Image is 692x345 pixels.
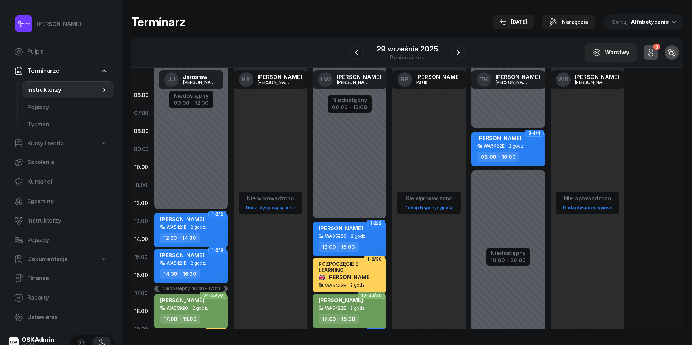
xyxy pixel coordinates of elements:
a: Finanse [9,270,114,287]
div: 07:00 [131,104,151,122]
span: [PERSON_NAME] [319,225,363,232]
a: Instruktorzy [9,212,114,229]
div: 06:00 [131,86,151,104]
a: KR[PERSON_NAME][PERSON_NAME] [233,70,308,89]
div: WA5422E [325,306,346,310]
span: 2 godz. [350,283,366,288]
button: Niedostępny16:30 - 17:00 [162,286,220,291]
div: Niedostępny [174,93,209,98]
span: 🇬🇧 [319,274,325,281]
span: RP [401,76,409,82]
span: Kursanci [27,177,108,187]
span: 3-4/4 [528,133,540,134]
span: ŁW [320,76,331,82]
span: Sortuj [612,17,629,27]
span: 34-35/50 [203,295,223,296]
div: 15:00 [131,248,151,266]
span: Instruktorzy [27,216,108,225]
span: TK [480,76,488,82]
div: 08:00 [131,122,151,140]
a: TK[PERSON_NAME][PERSON_NAME] [471,70,546,89]
div: 09:00 [131,140,151,158]
span: KR [242,76,250,82]
div: WA5421E [167,261,186,265]
a: JJJarosław[PERSON_NAME] [159,70,223,89]
div: [DATE] [500,18,527,26]
div: Nie wprowadzono [243,194,298,203]
div: [PERSON_NAME] [575,80,609,85]
span: Szkolenia [27,158,108,167]
a: Kursanci [9,173,114,191]
div: 19:00 [131,320,151,338]
a: WS[PERSON_NAME][PERSON_NAME] [550,70,625,89]
span: Tydzień [27,120,108,129]
div: ROZPOCZĘCIE E-LEARNING [319,261,382,273]
span: 2 godz. [351,234,367,239]
a: Pojazdy [22,99,114,116]
div: 14:00 [131,230,151,248]
div: [PERSON_NAME] [258,80,292,85]
div: Nie wprowadzono [560,194,615,203]
div: 08:00 - 10:00 [477,152,519,162]
div: Niedostępny [332,97,367,103]
span: Ustawienia [27,313,108,322]
span: Pojazdy [27,103,108,112]
div: Nie wprowadzono [402,194,456,203]
span: JJ [168,76,175,82]
div: 29 września 2025 [377,45,438,53]
a: Tydzień [22,116,114,133]
span: [PERSON_NAME] [160,252,204,259]
a: Egzaminy [9,193,114,210]
div: Warstwy [593,48,629,57]
a: Pojazdy [9,232,114,249]
a: Dokumentacja [9,251,114,268]
button: 0 [644,45,658,60]
span: 2 godz. [191,261,206,266]
span: Instruktorzy [27,85,101,95]
div: 18:00 [131,302,151,320]
a: Dodaj dyspozycyjność [560,203,615,212]
div: WA5421E [167,225,186,229]
span: 1-2/2 [370,223,382,224]
span: 2 godz. [192,306,208,311]
div: Niedostępny [162,286,190,291]
div: 16:30 - 17:00 [192,286,220,291]
button: Sortuj Alfabetycznie [603,14,683,30]
button: Nie wprowadzonoDodaj dyspozycyjność [560,192,615,214]
span: Pojazdy [27,236,108,245]
span: 1-2/8 [212,250,223,251]
button: [DATE] [493,15,534,29]
div: Pazik [416,80,451,85]
span: 1-2/30 [367,259,382,260]
div: [PERSON_NAME] [575,74,619,80]
button: Warstwy [585,43,637,62]
span: Narzędzia [562,18,588,26]
button: Niedostępny00:00 - 12:30 [174,91,209,107]
div: 17:00 - 19:00 [319,314,359,324]
a: Dodaj dyspozycyjność [402,203,456,212]
button: Nie wprowadzonoDodaj dyspozycyjność [243,192,298,214]
div: 15:00 - 17:00 [319,291,359,301]
span: [PERSON_NAME] [319,274,372,281]
div: 12:30 - 14:30 [160,233,200,243]
span: Terminarze [27,66,59,76]
div: 14:30 - 16:30 [160,269,200,279]
div: 0 [653,44,660,50]
div: 12:00 [131,194,151,212]
div: poniedziałek [377,55,438,60]
a: Pulpit [9,43,114,61]
span: 2 godz. [191,225,206,230]
div: WA0592G [167,306,188,310]
div: WA0592G [325,234,347,238]
button: Niedostępny10:00 - 20:00 [491,249,526,265]
a: ŁW[PERSON_NAME][PERSON_NAME] [312,70,387,89]
div: WA5422E [325,283,346,288]
span: [PERSON_NAME] [477,135,522,142]
h1: Terminarz [131,15,185,28]
div: 17:00 - 19:00 [160,314,200,324]
div: [PERSON_NAME] [37,19,81,29]
div: WA5422E [484,144,505,148]
span: Raporty [27,293,108,303]
div: 00:00 - 13:00 [332,103,367,110]
div: [PERSON_NAME] [183,80,218,85]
